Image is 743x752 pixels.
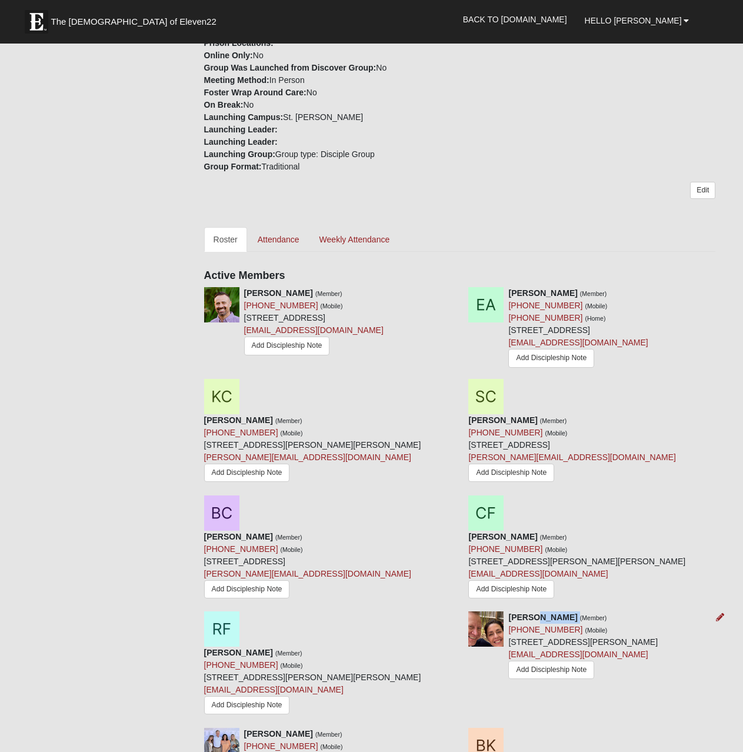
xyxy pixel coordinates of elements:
a: [PHONE_NUMBER] [244,301,318,310]
a: [PERSON_NAME][EMAIL_ADDRESS][DOMAIN_NAME] [204,452,411,462]
a: Back to [DOMAIN_NAME] [454,5,576,34]
small: (Member) [275,534,302,541]
div: [STREET_ADDRESS][PERSON_NAME][PERSON_NAME] [204,414,421,487]
a: Attendance [248,227,309,252]
a: Add Discipleship Note [244,337,330,355]
a: Add Discipleship Note [204,580,290,598]
a: [EMAIL_ADDRESS][DOMAIN_NAME] [244,325,384,335]
strong: [PERSON_NAME] [244,729,313,738]
a: Weekly Attendance [310,227,399,252]
div: [STREET_ADDRESS] [204,531,411,603]
strong: Meeting Method: [204,75,269,85]
strong: Foster Wrap Around Care: [204,88,306,97]
strong: Launching Group: [204,149,275,159]
a: [EMAIL_ADDRESS][DOMAIN_NAME] [508,338,648,347]
strong: [PERSON_NAME] [204,415,273,425]
small: (Mobile) [320,302,342,310]
a: Roster [204,227,247,252]
strong: [PERSON_NAME] [508,288,577,298]
a: [PHONE_NUMBER] [508,301,582,310]
img: Eleven22 logo [25,10,48,34]
a: [PERSON_NAME][EMAIL_ADDRESS][DOMAIN_NAME] [204,569,411,578]
strong: Launching Leader: [204,125,278,134]
a: Add Discipleship Note [508,349,594,367]
a: [PHONE_NUMBER] [468,428,542,437]
a: Add Discipleship Note [468,464,554,482]
small: (Home) [585,315,605,322]
strong: [PERSON_NAME] [244,288,313,298]
a: [PHONE_NUMBER] [204,660,278,670]
a: The [DEMOGRAPHIC_DATA] of Eleven22 [19,4,254,34]
div: [STREET_ADDRESS][PERSON_NAME][PERSON_NAME] [204,647,421,719]
div: [STREET_ADDRESS][PERSON_NAME][PERSON_NAME] [468,531,685,603]
a: [EMAIL_ADDRESS][DOMAIN_NAME] [508,650,648,659]
span: The [DEMOGRAPHIC_DATA] of Eleven22 [51,16,216,28]
a: Add Discipleship Note [204,464,290,482]
small: (Mobile) [545,546,567,553]
strong: Launching Leader: [204,137,278,147]
a: [PHONE_NUMBER] [508,313,582,322]
div: [STREET_ADDRESS][PERSON_NAME] [508,611,658,682]
strong: Launching Campus: [204,112,284,122]
small: (Mobile) [585,302,607,310]
a: [PHONE_NUMBER] [468,544,542,554]
strong: [PERSON_NAME] [204,648,273,657]
strong: [PERSON_NAME] [204,532,273,541]
strong: On Break: [204,100,244,109]
strong: Group Format: [204,162,262,171]
span: Hello [PERSON_NAME] [585,16,682,25]
a: Hello [PERSON_NAME] [576,6,698,35]
a: Add Discipleship Note [204,696,290,714]
small: (Mobile) [545,430,567,437]
a: Edit [690,182,715,199]
small: (Mobile) [585,627,607,634]
a: [PERSON_NAME][EMAIL_ADDRESS][DOMAIN_NAME] [468,452,675,462]
a: [EMAIL_ADDRESS][DOMAIN_NAME] [204,685,344,694]
strong: [PERSON_NAME] [468,415,537,425]
strong: [PERSON_NAME] [468,532,537,541]
small: (Member) [580,614,607,621]
small: (Member) [315,290,342,297]
small: (Member) [540,417,567,424]
div: [STREET_ADDRESS] [244,287,384,358]
small: (Member) [580,290,607,297]
small: (Mobile) [280,430,302,437]
a: [PHONE_NUMBER] [204,428,278,437]
strong: [PERSON_NAME] [508,613,577,622]
small: (Member) [540,534,567,541]
a: [PHONE_NUMBER] [508,625,582,634]
strong: Group Was Launched from Discover Group: [204,63,377,72]
div: [STREET_ADDRESS] [468,414,675,486]
small: (Mobile) [280,662,302,669]
a: Add Discipleship Note [508,661,594,679]
h4: Active Members [204,269,716,282]
strong: Online Only: [204,51,253,60]
small: (Member) [275,417,302,424]
a: [EMAIL_ADDRESS][DOMAIN_NAME] [468,569,608,578]
small: (Mobile) [280,546,302,553]
div: [STREET_ADDRESS] [508,287,648,370]
small: (Member) [275,650,302,657]
a: Add Discipleship Note [468,580,554,598]
a: [PHONE_NUMBER] [204,544,278,554]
